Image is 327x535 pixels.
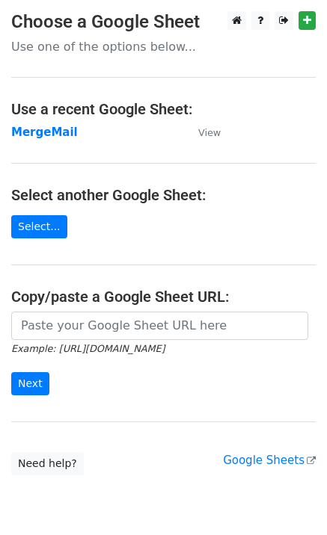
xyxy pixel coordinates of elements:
a: View [183,126,221,139]
h4: Use a recent Google Sheet: [11,100,316,118]
p: Use one of the options below... [11,39,316,55]
small: Example: [URL][DOMAIN_NAME] [11,343,165,354]
a: MergeMail [11,126,78,139]
a: Google Sheets [223,454,316,467]
a: Need help? [11,452,84,475]
input: Paste your Google Sheet URL here [11,312,308,340]
input: Next [11,372,49,395]
h3: Choose a Google Sheet [11,11,316,33]
h4: Select another Google Sheet: [11,186,316,204]
h4: Copy/paste a Google Sheet URL: [11,288,316,306]
small: View [198,127,221,138]
a: Select... [11,215,67,238]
